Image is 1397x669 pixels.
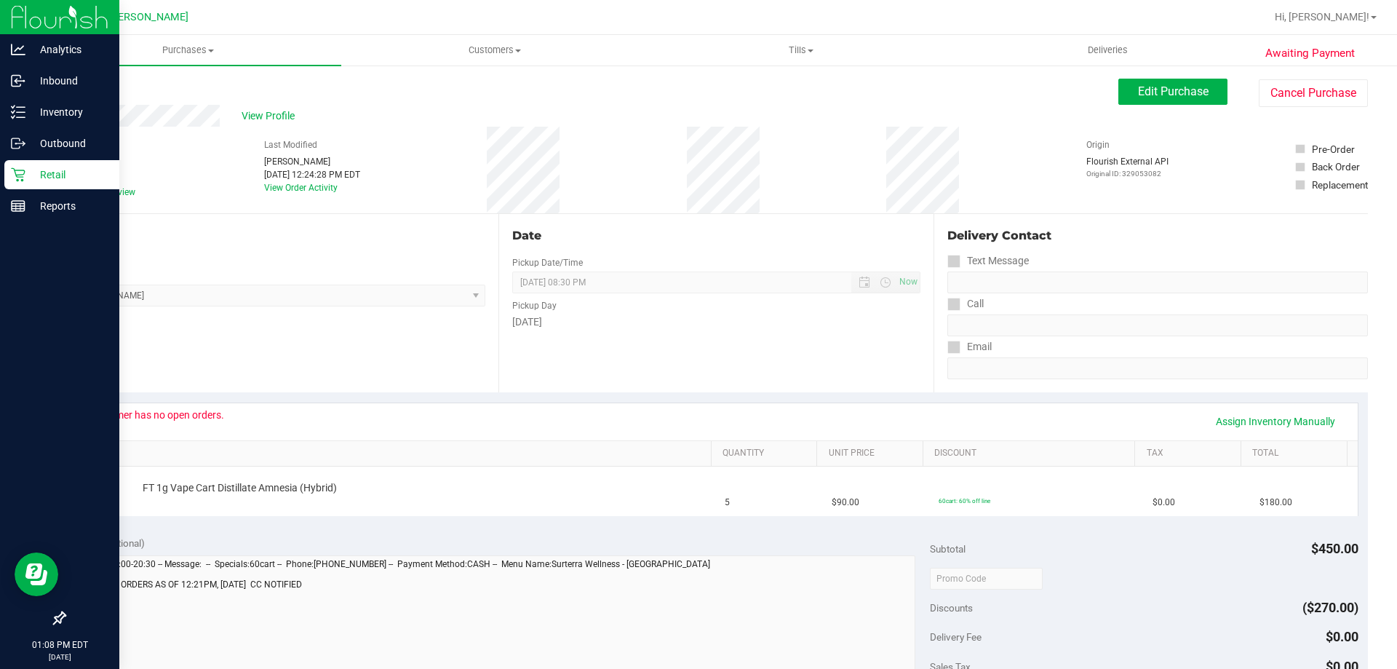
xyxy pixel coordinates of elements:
input: Format: (999) 999-9999 [947,272,1368,293]
inline-svg: Analytics [11,42,25,57]
div: [DATE] 12:24:28 PM EDT [264,168,360,181]
input: Format: (999) 999-9999 [947,314,1368,336]
span: $90.00 [832,496,859,510]
div: Date [512,227,920,245]
span: Hi, [PERSON_NAME]! [1275,11,1369,23]
label: Email [947,336,992,357]
div: Back Order [1312,159,1360,174]
label: Last Modified [264,138,317,151]
inline-svg: Retail [11,167,25,182]
span: Purchases [35,44,341,57]
label: Text Message [947,250,1029,272]
div: Delivery Contact [947,227,1368,245]
div: [PERSON_NAME] [264,155,360,168]
a: Purchases [35,35,341,66]
span: $180.00 [1259,496,1292,510]
button: Cancel Purchase [1259,79,1368,107]
span: 5 [725,496,730,510]
span: $450.00 [1311,541,1358,556]
span: $0.00 [1326,629,1358,644]
a: Unit Price [829,448,918,459]
p: Analytics [25,41,113,58]
iframe: Resource center [15,553,58,596]
input: Promo Code [930,568,1043,590]
a: SKU [86,448,705,459]
a: Total [1252,448,1341,459]
span: Discounts [930,595,973,621]
div: Flourish External API [1086,155,1169,179]
span: Subtotal [930,543,966,555]
span: Awaiting Payment [1265,45,1355,62]
div: Location [64,227,485,245]
span: $0.00 [1153,496,1175,510]
span: Customers [342,44,647,57]
a: Assign Inventory Manually [1206,409,1345,434]
span: Delivery Fee [930,631,982,643]
label: Call [947,293,984,314]
div: Pre-Order [1312,142,1355,157]
span: FT 1g Vape Cart Distillate Amnesia (Hybrid) [143,481,337,495]
inline-svg: Reports [11,199,25,213]
button: Edit Purchase [1118,79,1227,105]
a: Quantity [723,448,811,459]
p: Original ID: 329053082 [1086,168,1169,179]
span: Deliveries [1068,44,1147,57]
p: Outbound [25,135,113,152]
a: Discount [934,448,1129,459]
span: 60cart: 60% off line [939,497,990,504]
p: 01:08 PM EDT [7,638,113,652]
p: Retail [25,166,113,183]
span: ($270.00) [1302,600,1358,615]
label: Pickup Day [512,299,557,312]
div: Customer has no open orders. [88,409,224,421]
p: [DATE] [7,652,113,662]
span: Tills [648,44,953,57]
a: Deliveries [955,35,1261,66]
inline-svg: Outbound [11,136,25,151]
p: Reports [25,197,113,215]
label: Origin [1086,138,1110,151]
a: Tax [1147,448,1235,459]
span: [PERSON_NAME] [108,11,188,23]
a: View Order Activity [264,183,338,193]
a: Tills [648,35,954,66]
p: Inventory [25,103,113,121]
label: Pickup Date/Time [512,256,583,269]
div: [DATE] [512,314,920,330]
inline-svg: Inbound [11,74,25,88]
a: Customers [341,35,648,66]
p: Inbound [25,72,113,90]
span: Edit Purchase [1138,84,1209,98]
span: View Profile [242,108,300,124]
inline-svg: Inventory [11,105,25,119]
div: Replacement [1312,178,1368,192]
